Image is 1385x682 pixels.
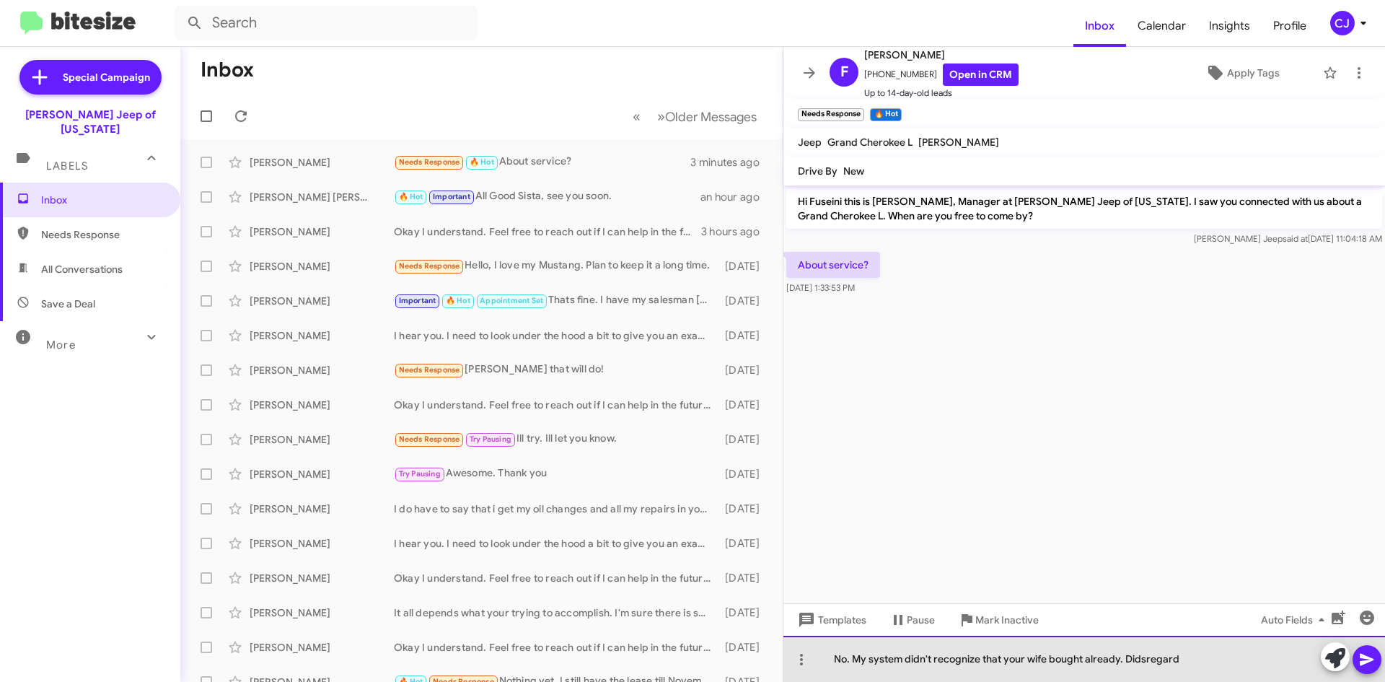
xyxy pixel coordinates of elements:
span: Save a Deal [41,297,95,311]
button: Pause [878,607,946,633]
span: Pause [907,607,935,633]
span: Try Pausing [470,434,511,444]
div: [DATE] [718,467,771,481]
span: Special Campaign [63,70,150,84]
span: Appointment Set [480,296,543,305]
span: Needs Response [399,261,460,271]
div: [PERSON_NAME] [250,536,394,551]
span: [PERSON_NAME] Jeep [DATE] 11:04:18 AM [1194,233,1382,244]
div: All Good Sista, see you soon. [394,188,700,205]
p: Hi Fuseini this is [PERSON_NAME], Manager at [PERSON_NAME] Jeep of [US_STATE]. I saw you connecte... [786,188,1382,229]
div: [DATE] [718,363,771,377]
span: Mark Inactive [975,607,1039,633]
div: About service? [394,154,690,170]
span: Grand Cherokee L [827,136,913,149]
div: [DATE] [718,640,771,655]
span: Older Messages [665,109,757,125]
div: 3 minutes ago [690,155,771,170]
span: Needs Response [399,365,460,375]
div: [PERSON_NAME] [250,155,394,170]
small: 🔥 Hot [870,108,901,121]
div: I hear you. I need to look under the hood a bit to give you an exact number. It's absolutely wort... [394,328,718,343]
div: It all depends what your trying to accomplish. I'm sure there is some negative equity so it depen... [394,606,718,620]
span: Apply Tags [1227,60,1280,86]
span: « [633,108,641,126]
div: [PERSON_NAME] [250,606,394,620]
div: [DATE] [718,536,771,551]
span: Labels [46,159,88,172]
a: Open in CRM [943,64,1019,86]
a: Profile [1262,5,1318,47]
button: Templates [783,607,878,633]
a: Insights [1197,5,1262,47]
h1: Inbox [201,58,254,82]
span: Auto Fields [1261,607,1330,633]
a: Inbox [1073,5,1126,47]
div: [PERSON_NAME] [250,294,394,308]
div: [PERSON_NAME] [250,502,394,516]
span: Jeep [798,136,822,149]
div: [DATE] [718,502,771,516]
div: Awesome. Thank you [394,465,718,482]
input: Search [175,6,478,40]
div: [PERSON_NAME] [250,398,394,412]
span: » [657,108,665,126]
div: [DATE] [718,259,771,274]
small: Needs Response [798,108,864,121]
div: [PERSON_NAME] [250,224,394,239]
span: [PERSON_NAME] [864,46,1019,64]
span: Drive By [798,165,837,178]
div: [PERSON_NAME] [250,571,394,585]
div: [DATE] [718,571,771,585]
span: Inbox [41,193,164,207]
div: [PERSON_NAME] that will do! [394,362,718,378]
div: [PERSON_NAME] [PERSON_NAME] [250,190,394,204]
div: [PERSON_NAME] [250,328,394,343]
div: [DATE] [718,432,771,447]
div: an hour ago [700,190,771,204]
div: Ill try. Ill let you know. [394,431,718,447]
button: Apply Tags [1168,60,1316,86]
span: Needs Response [41,227,164,242]
span: New [843,165,864,178]
div: [PERSON_NAME] [250,640,394,655]
div: [DATE] [718,294,771,308]
button: Auto Fields [1249,607,1342,633]
span: Important [399,296,436,305]
div: [DATE] [718,606,771,620]
span: More [46,338,76,351]
span: Up to 14-day-old leads [864,86,1019,100]
div: No. My system didn't recognize that your wife bought already. Didsregard [783,636,1385,682]
div: I do have to say that i get my oil changes and all my repairs in your service department. They ar... [394,502,718,516]
span: Templates [795,607,866,633]
div: I hear you. I need to look under the hood a bit to give you an exact number. It's absolutely wort... [394,536,718,551]
span: All Conversations [41,262,123,276]
div: [PERSON_NAME] [250,432,394,447]
div: [PERSON_NAME] [250,259,394,274]
div: Okay I understand. Feel free to reach out if I can help in the future!👍 [394,640,718,655]
p: About service? [786,252,880,278]
span: 🔥 Hot [399,192,423,201]
div: [DATE] [718,398,771,412]
div: CJ [1330,11,1355,35]
a: Calendar [1126,5,1197,47]
span: Important [433,192,470,201]
div: Okay I understand. Feel free to reach out if I can help in the future!👍 [394,398,718,412]
div: [DATE] [718,328,771,343]
button: Mark Inactive [946,607,1050,633]
div: [PERSON_NAME] [250,467,394,481]
span: Needs Response [399,434,460,444]
span: said at [1283,233,1308,244]
button: CJ [1318,11,1369,35]
span: [PERSON_NAME] [918,136,999,149]
span: 🔥 Hot [446,296,470,305]
span: Try Pausing [399,469,441,478]
div: Okay I understand. Feel free to reach out if I can help in the future!👍 [394,224,701,239]
span: F [840,61,848,84]
div: Okay I understand. Feel free to reach out if I can help in the future!👍 [394,571,718,585]
a: Special Campaign [19,60,162,95]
